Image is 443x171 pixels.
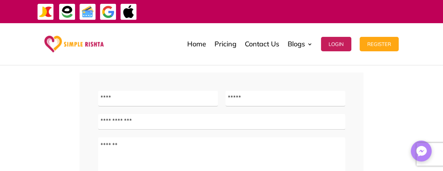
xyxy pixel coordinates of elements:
[187,25,206,63] a: Home
[59,3,76,21] img: EasyPaisa-icon
[288,25,313,63] a: Blogs
[360,25,399,63] a: Register
[214,25,236,63] a: Pricing
[321,25,351,63] a: Login
[414,144,429,159] img: Messenger
[37,3,54,21] img: JazzCash-icon
[360,37,399,51] button: Register
[79,3,96,21] img: Credit Cards
[120,3,137,21] img: ApplePay-icon
[321,37,351,51] button: Login
[100,3,117,21] img: GooglePay-icon
[245,25,279,63] a: Contact Us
